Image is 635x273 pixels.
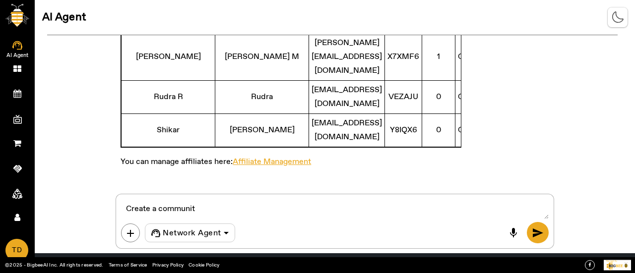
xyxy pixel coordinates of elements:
[122,80,215,113] td: Rudra R
[215,113,309,147] td: [PERSON_NAME]
[5,4,29,27] img: bigbee-logo.png
[612,11,624,23] img: theme-mode
[309,113,385,147] td: [EMAIL_ADDRESS][DOMAIN_NAME]
[125,227,136,239] span: add
[309,33,385,80] td: [PERSON_NAME][EMAIL_ADDRESS][DOMAIN_NAME]
[455,33,502,80] td: Completed
[422,80,455,113] td: 0
[385,33,422,80] td: X7XMF6
[233,157,311,167] a: Affiliate Management
[152,262,184,269] a: Privacy Policy
[611,260,612,262] tspan: r
[109,262,147,269] a: Terms of Service
[385,113,422,147] td: Y8IQX6
[122,113,215,147] td: Shikar
[163,227,221,239] span: Network Agent
[606,260,608,262] tspan: P
[189,262,219,269] a: Cookie Policy
[422,113,455,147] td: 0
[527,222,549,243] button: send
[455,80,502,113] td: Completed
[612,260,617,262] tspan: ed By
[6,240,27,261] span: TD
[422,33,455,80] td: 1
[385,80,422,113] td: VEZAJU
[5,262,104,269] a: ©2025 - BigbeeAI Inc. All rights reserved.
[455,113,502,147] td: Completed
[503,222,524,243] button: mic
[508,227,519,239] span: mic
[122,33,215,80] td: [PERSON_NAME]
[309,80,385,113] td: [EMAIL_ADDRESS][DOMAIN_NAME]
[607,260,611,262] tspan: owe
[121,223,140,242] button: add
[5,239,28,262] a: TD
[215,80,309,113] td: Rudra
[42,12,86,22] span: AI Agent
[215,33,309,80] td: [PERSON_NAME] M
[532,227,544,239] span: send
